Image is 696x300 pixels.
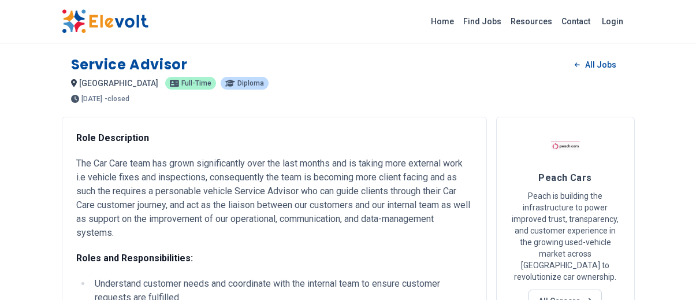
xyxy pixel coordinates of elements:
a: Resources [506,12,557,31]
p: The Car Care team has grown significantly over the last months and is taking more external work i... [76,157,472,240]
span: Diploma [237,80,264,87]
a: Find Jobs [459,12,506,31]
a: Contact [557,12,595,31]
strong: Role Description [76,132,149,143]
strong: Roles and Responsibilities: [76,253,193,264]
a: All Jobs [565,56,625,73]
img: Elevolt [62,9,148,34]
p: Peach is building the infrastructure to power improved trust, transparency, and customer experien... [511,190,620,283]
span: [GEOGRAPHIC_DATA] [79,79,158,88]
p: - closed [105,95,129,102]
span: Peach Cars [538,172,592,183]
span: Full-time [181,80,211,87]
a: Login [595,10,630,33]
img: Peach Cars [551,131,580,160]
a: Home [426,12,459,31]
span: [DATE] [81,95,102,102]
h1: Service Advisor [71,55,188,74]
